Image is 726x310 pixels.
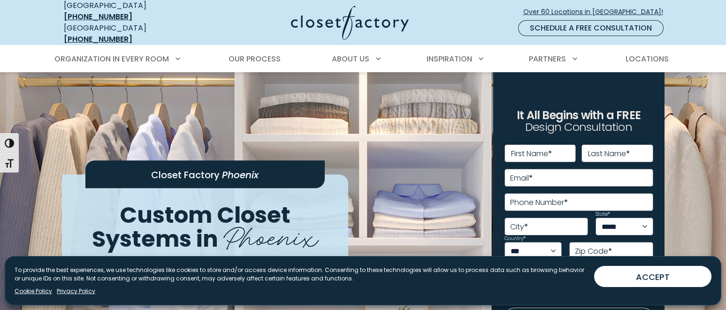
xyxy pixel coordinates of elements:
span: About Us [332,53,369,64]
img: Closet Factory Logo [291,6,409,40]
a: Over 60 Locations in [GEOGRAPHIC_DATA]! [523,4,671,20]
span: Phoenix [222,168,259,181]
a: [PHONE_NUMBER] [64,11,132,22]
a: Schedule a Free Consultation [518,20,664,36]
span: Phoenix [223,213,318,256]
span: It All Begins with a FREE [517,107,641,123]
label: State [596,212,610,217]
label: Phone Number [510,199,568,206]
span: Closet Factory [151,168,220,181]
a: Cookie Policy [15,287,52,295]
a: Privacy Policy [57,287,95,295]
label: First Name [511,150,552,158]
span: Our Process [229,53,281,64]
span: Custom Closet Systems in [92,199,290,255]
div: [GEOGRAPHIC_DATA] [64,23,200,45]
label: Email [510,174,533,182]
span: Design Consultation [525,120,632,135]
p: To provide the best experiences, we use technologies like cookies to store and/or access device i... [15,266,587,283]
label: Country [504,236,526,241]
span: Organization in Every Room [54,53,169,64]
label: Last Name [588,150,630,158]
nav: Primary Menu [48,46,679,72]
button: ACCEPT [594,266,711,287]
a: [PHONE_NUMBER] [64,34,132,45]
span: Partners [529,53,566,64]
label: City [510,223,528,231]
span: Inspiration [427,53,472,64]
label: Zip Code [575,248,612,255]
span: Locations [626,53,669,64]
span: Over 60 Locations in [GEOGRAPHIC_DATA]! [523,7,671,17]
